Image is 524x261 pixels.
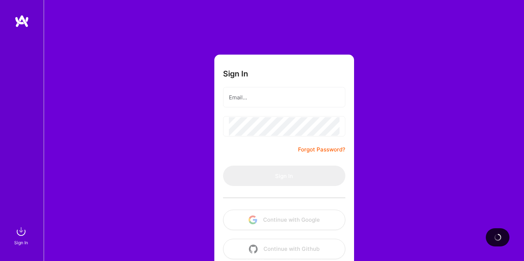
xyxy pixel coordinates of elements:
img: logo [15,15,29,28]
img: icon [249,215,257,224]
input: Email... [229,88,340,107]
h3: Sign In [223,69,248,78]
button: Sign In [223,166,345,186]
button: Continue with Github [223,239,345,259]
img: sign in [14,224,28,239]
img: loading [494,234,501,241]
button: Continue with Google [223,210,345,230]
div: Sign In [14,239,28,246]
img: icon [249,245,258,253]
a: Forgot Password? [298,145,345,154]
a: sign inSign In [15,224,28,246]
